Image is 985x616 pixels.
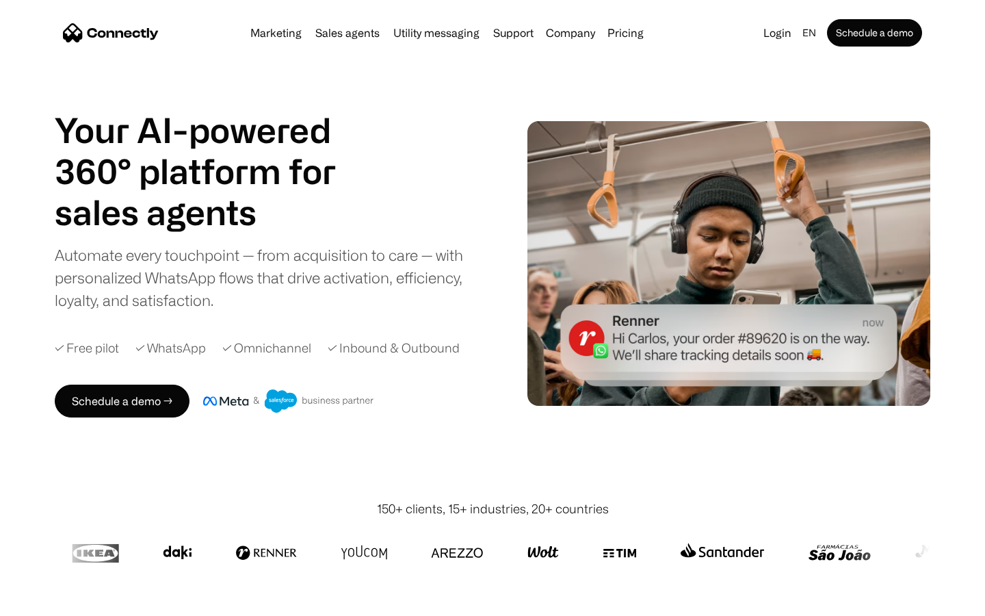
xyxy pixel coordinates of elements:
[14,591,82,611] aside: Language selected: English
[55,192,369,233] h1: sales agents
[827,19,922,47] a: Schedule a demo
[245,27,307,38] a: Marketing
[55,192,369,233] div: 1 of 4
[63,23,159,43] a: home
[488,27,539,38] a: Support
[203,389,374,413] img: Meta and Salesforce business partner badge.
[758,23,797,42] a: Login
[388,27,485,38] a: Utility messaging
[55,192,369,233] div: carousel
[55,244,486,311] div: Automate every touchpoint — from acquisition to care — with personalized WhatsApp flows that driv...
[802,23,816,42] div: en
[135,339,206,357] div: ✓ WhatsApp
[27,592,82,611] ul: Language list
[310,27,385,38] a: Sales agents
[55,339,119,357] div: ✓ Free pilot
[377,500,609,518] div: 150+ clients, 15+ industries, 20+ countries
[328,339,460,357] div: ✓ Inbound & Outbound
[542,23,599,42] div: Company
[797,23,824,42] div: en
[602,27,649,38] a: Pricing
[55,385,189,418] a: Schedule a demo →
[55,110,369,192] h1: Your AI-powered 360° platform for
[546,23,595,42] div: Company
[222,339,311,357] div: ✓ Omnichannel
